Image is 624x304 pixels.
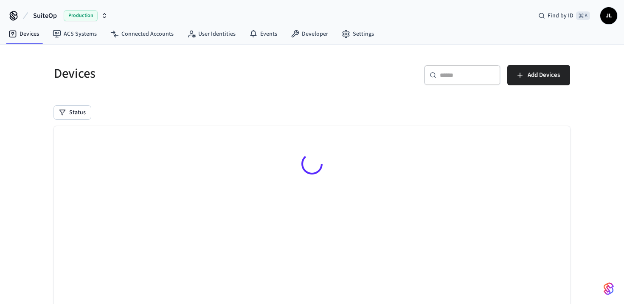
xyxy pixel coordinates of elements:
[2,26,46,42] a: Devices
[528,70,560,81] span: Add Devices
[600,7,617,24] button: JL
[576,11,590,20] span: ⌘ K
[284,26,335,42] a: Developer
[180,26,242,42] a: User Identities
[54,106,91,119] button: Status
[604,282,614,296] img: SeamLogoGradient.69752ec5.svg
[335,26,381,42] a: Settings
[54,65,307,82] h5: Devices
[601,8,616,23] span: JL
[64,10,98,21] span: Production
[531,8,597,23] div: Find by ID⌘ K
[548,11,573,20] span: Find by ID
[33,11,57,21] span: SuiteOp
[242,26,284,42] a: Events
[104,26,180,42] a: Connected Accounts
[507,65,570,85] button: Add Devices
[46,26,104,42] a: ACS Systems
